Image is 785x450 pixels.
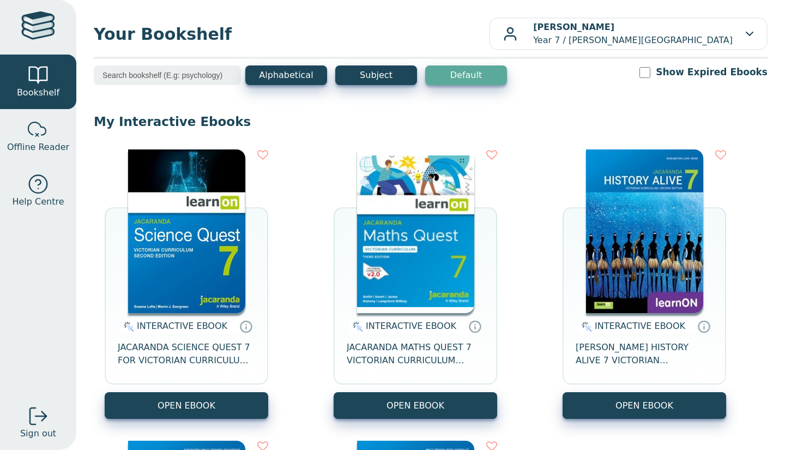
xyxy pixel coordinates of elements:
span: JACARANDA SCIENCE QUEST 7 FOR VICTORIAN CURRICULUM LEARNON 2E EBOOK [118,341,255,367]
button: Subject [335,65,417,85]
a: Interactive eBooks are accessed online via the publisher’s portal. They contain interactive resou... [697,320,710,333]
span: Your Bookshelf [94,22,489,46]
img: interactive.svg [578,320,592,333]
span: INTERACTIVE EBOOK [366,321,456,331]
button: Default [425,65,507,85]
span: JACARANDA MATHS QUEST 7 VICTORIAN CURRICULUM LEARNON EBOOK 3E [347,341,484,367]
span: INTERACTIVE EBOOK [595,321,685,331]
p: My Interactive Ebooks [94,113,768,130]
b: [PERSON_NAME] [533,22,614,32]
img: b87b3e28-4171-4aeb-a345-7fa4fe4e6e25.jpg [357,149,474,313]
a: Interactive eBooks are accessed online via the publisher’s portal. They contain interactive resou... [239,320,252,333]
button: OPEN EBOOK [563,392,726,419]
img: interactive.svg [120,320,134,333]
img: interactive.svg [349,320,363,333]
span: [PERSON_NAME] HISTORY ALIVE 7 VICTORIAN CURRICULUM LEARNON EBOOK 2E [576,341,713,367]
button: OPEN EBOOK [105,392,268,419]
span: Bookshelf [17,86,59,99]
span: Offline Reader [7,141,69,154]
span: Sign out [20,427,56,440]
img: 329c5ec2-5188-ea11-a992-0272d098c78b.jpg [128,149,245,313]
img: d4781fba-7f91-e911-a97e-0272d098c78b.jpg [586,149,703,313]
button: [PERSON_NAME]Year 7 / [PERSON_NAME][GEOGRAPHIC_DATA] [489,17,768,50]
input: Search bookshelf (E.g: psychology) [94,65,241,85]
span: INTERACTIVE EBOOK [137,321,227,331]
p: Year 7 / [PERSON_NAME][GEOGRAPHIC_DATA] [533,21,733,47]
a: Interactive eBooks are accessed online via the publisher’s portal. They contain interactive resou... [468,320,481,333]
button: Alphabetical [245,65,327,85]
button: OPEN EBOOK [334,392,497,419]
label: Show Expired Ebooks [656,65,768,79]
span: Help Centre [12,195,64,208]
